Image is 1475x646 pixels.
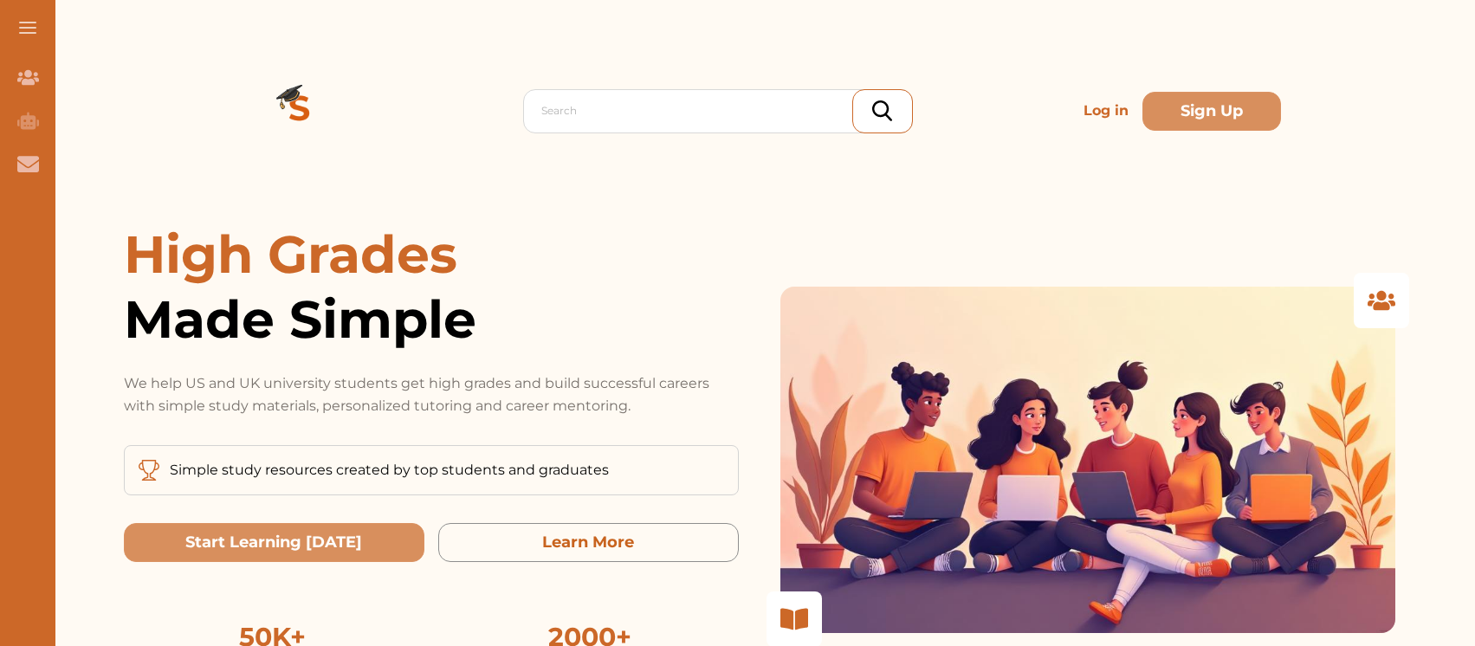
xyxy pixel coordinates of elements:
[170,460,609,481] p: Simple study resources created by top students and graduates
[124,287,739,352] span: Made Simple
[872,100,892,121] img: search_icon
[438,523,739,562] button: Learn More
[1059,441,1458,629] iframe: HelpCrunch
[1142,92,1281,131] button: Sign Up
[124,372,739,417] p: We help US and UK university students get high grades and build successful careers with simple st...
[124,223,457,286] span: High Grades
[1077,94,1135,128] p: Log in
[124,523,424,562] button: Start Learning Today
[237,48,362,173] img: Logo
